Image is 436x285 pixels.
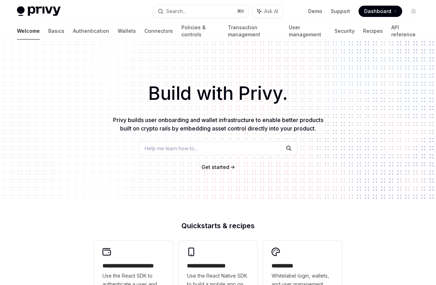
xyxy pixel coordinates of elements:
button: Toggle dark mode [408,6,419,17]
a: Basics [48,23,64,40]
a: Support [331,8,350,15]
div: Search... [166,7,186,16]
span: Get started [201,164,229,170]
a: Security [335,23,355,40]
a: User management [289,23,326,40]
a: Transaction management [228,23,280,40]
span: ⌘ K [237,8,244,14]
a: Policies & controls [181,23,219,40]
a: Connectors [144,23,173,40]
a: Dashboard [359,6,402,17]
button: Ask AI [252,5,283,18]
span: Ask AI [264,8,278,15]
a: Welcome [17,23,40,40]
span: Privy builds user onboarding and wallet infrastructure to enable better products built on crypto ... [113,116,323,132]
a: Recipes [363,23,383,40]
a: Get started [201,164,229,171]
h1: Build with Privy. [11,80,425,107]
a: Wallets [118,23,136,40]
a: Authentication [73,23,109,40]
button: Search...⌘K [153,5,249,18]
span: Help me learn how to… [145,145,198,152]
a: API reference [391,23,419,40]
span: Dashboard [364,8,391,15]
img: light logo [17,6,61,16]
a: Demo [308,8,322,15]
h2: Quickstarts & recipes [94,222,342,229]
